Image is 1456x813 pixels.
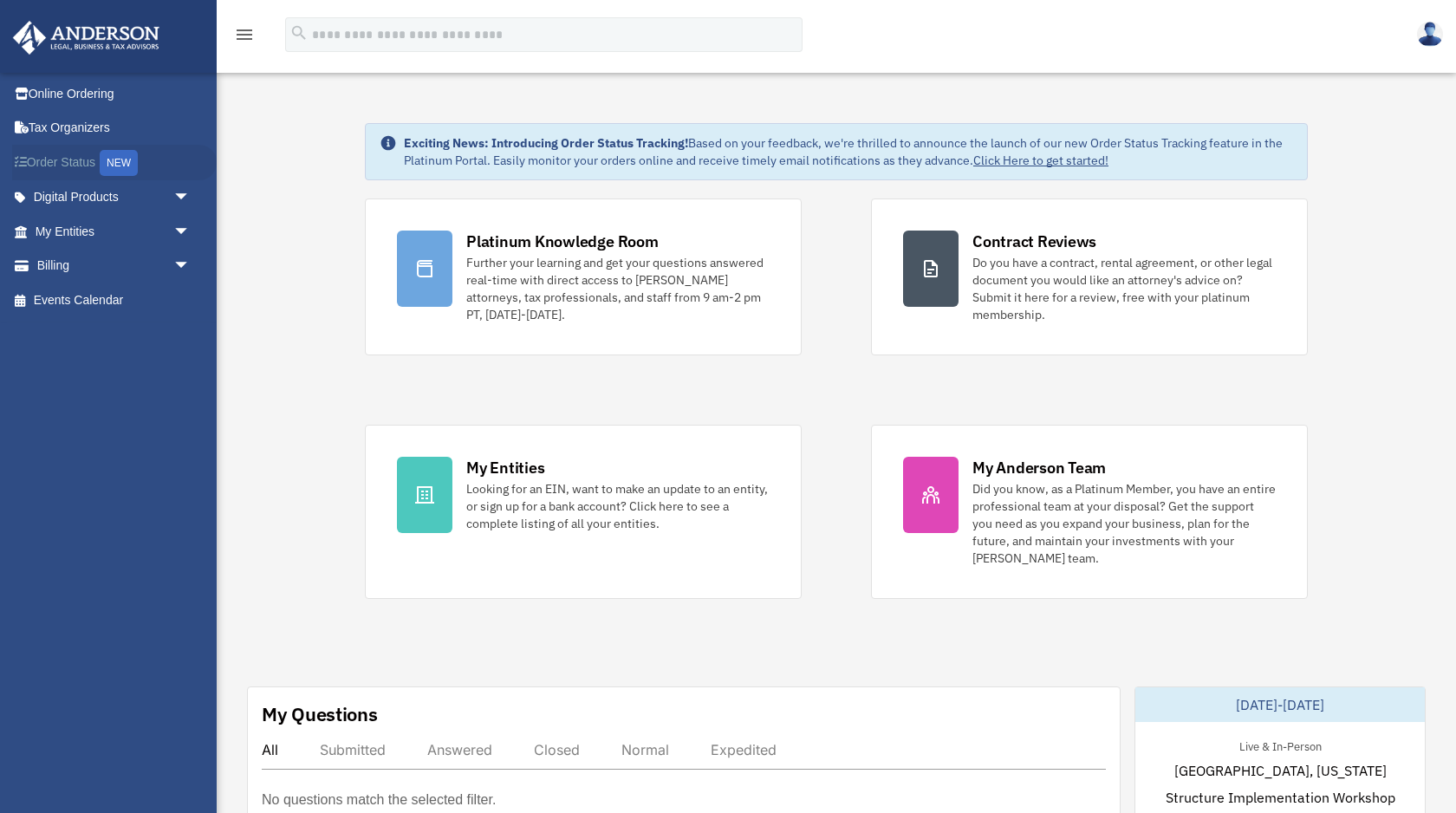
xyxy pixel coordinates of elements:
[466,480,770,532] div: Looking for an EIN, want to make an update to an entity, or sign up for a bank account? Click her...
[12,145,217,180] a: Order StatusNEW
[1135,687,1425,722] div: [DATE]-[DATE]
[8,21,165,55] img: Anderson Advisors Platinum Portal
[365,198,802,355] a: Platinum Knowledge Room Further your learning and get your questions answered real-time with dire...
[972,480,1276,567] div: Did you know, as a Platinum Member, you have an entire professional team at your disposal? Get th...
[711,741,777,758] div: Expedited
[404,135,688,151] strong: Exciting News: Introducing Order Status Tracking!
[12,283,217,317] a: Events Calendar
[466,457,544,478] div: My Entities
[289,23,309,42] i: search
[12,249,217,283] a: Billingarrow_drop_down
[173,180,208,216] span: arrow_drop_down
[871,425,1308,599] a: My Anderson Team Did you know, as a Platinum Member, you have an entire professional team at your...
[365,425,802,599] a: My Entities Looking for an EIN, want to make an update to an entity, or sign up for a bank accoun...
[621,741,669,758] div: Normal
[320,741,386,758] div: Submitted
[427,741,492,758] div: Answered
[404,134,1293,169] div: Based on your feedback, we're thrilled to announce the launch of our new Order Status Tracking fe...
[1417,22,1443,47] img: User Pic
[12,180,217,215] a: Digital Productsarrow_drop_down
[262,701,378,727] div: My Questions
[534,741,580,758] div: Closed
[12,76,217,111] a: Online Ordering
[972,254,1276,323] div: Do you have a contract, rental agreement, or other legal document you would like an attorney's ad...
[1174,760,1387,781] span: [GEOGRAPHIC_DATA], [US_STATE]
[173,214,208,250] span: arrow_drop_down
[262,741,278,758] div: All
[262,788,496,812] p: No questions match the selected filter.
[466,254,770,323] div: Further your learning and get your questions answered real-time with direct access to [PERSON_NAM...
[12,214,217,249] a: My Entitiesarrow_drop_down
[1166,787,1395,808] span: Structure Implementation Workshop
[972,457,1106,478] div: My Anderson Team
[972,231,1096,252] div: Contract Reviews
[466,231,659,252] div: Platinum Knowledge Room
[234,30,255,45] a: menu
[234,24,255,45] i: menu
[1225,736,1336,754] div: Live & In-Person
[12,111,217,146] a: Tax Organizers
[871,198,1308,355] a: Contract Reviews Do you have a contract, rental agreement, or other legal document you would like...
[973,153,1108,168] a: Click Here to get started!
[100,150,138,176] div: NEW
[173,249,208,284] span: arrow_drop_down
